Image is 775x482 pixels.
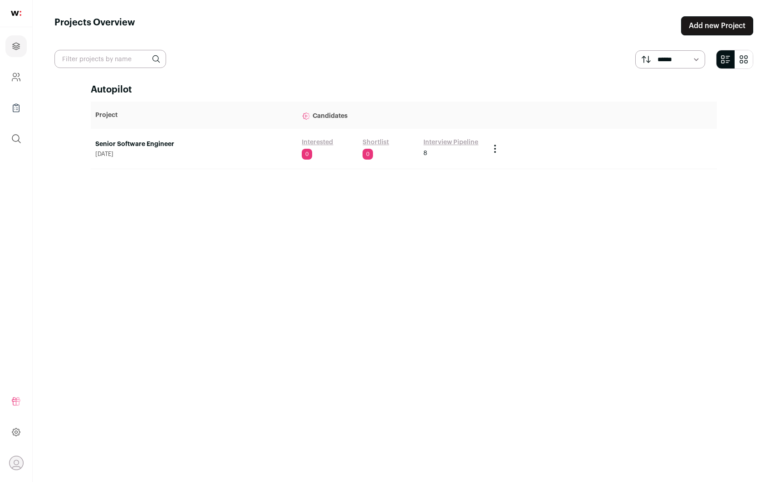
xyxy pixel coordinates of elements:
img: wellfound-shorthand-0d5821cbd27db2630d0214b213865d53afaa358527fdda9d0ea32b1df1b89c2c.svg [11,11,21,16]
p: Project [95,111,293,120]
button: Open dropdown [9,456,24,470]
a: Company and ATS Settings [5,66,27,88]
input: Filter projects by name [54,50,166,68]
a: Company Lists [5,97,27,119]
span: [DATE] [95,151,293,158]
span: 0 [302,149,312,160]
span: 0 [363,149,373,160]
h2: Autopilot [91,83,717,96]
a: Shortlist [363,138,389,147]
a: Interview Pipeline [423,138,478,147]
a: Projects [5,35,27,57]
a: Add new Project [681,16,753,35]
p: Candidates [302,106,481,124]
h1: Projects Overview [54,16,135,35]
button: Project Actions [490,143,500,154]
a: Senior Software Engineer [95,140,293,149]
span: 8 [423,149,427,158]
a: Interested [302,138,333,147]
